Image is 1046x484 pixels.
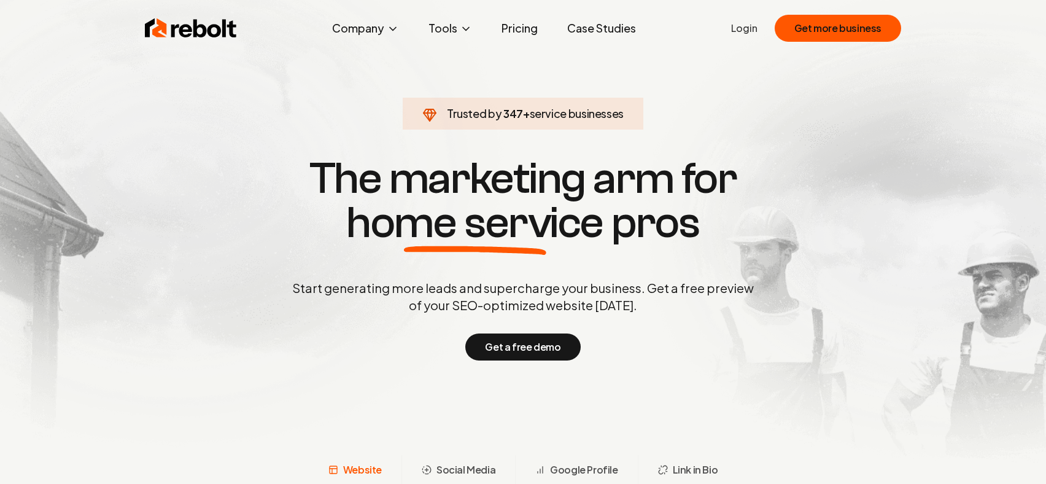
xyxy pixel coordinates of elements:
[673,463,718,477] span: Link in Bio
[492,16,548,41] a: Pricing
[775,15,901,42] button: Get more business
[447,106,502,120] span: Trusted by
[523,106,530,120] span: +
[346,201,603,245] span: home service
[145,16,237,41] img: Rebolt Logo
[290,279,756,314] p: Start generating more leads and supercharge your business. Get a free preview of your SEO-optimiz...
[731,21,757,36] a: Login
[465,334,580,361] button: Get a free demo
[322,16,409,41] button: Company
[503,105,523,122] span: 347
[557,16,646,41] a: Case Studies
[530,106,624,120] span: service businesses
[228,157,818,245] h1: The marketing arm for pros
[550,463,618,477] span: Google Profile
[419,16,482,41] button: Tools
[343,463,382,477] span: Website
[436,463,495,477] span: Social Media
